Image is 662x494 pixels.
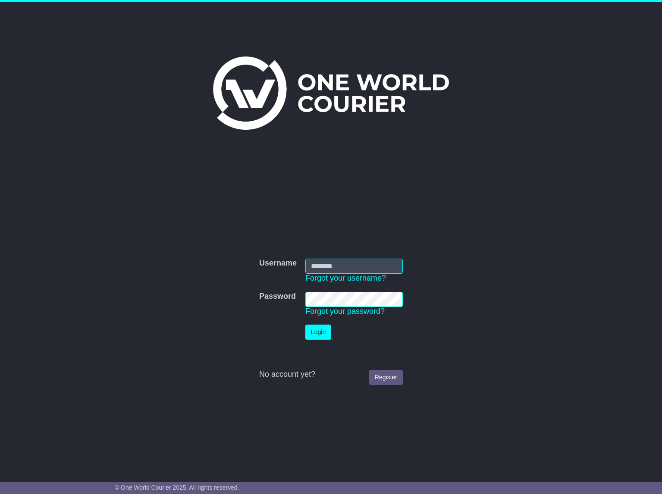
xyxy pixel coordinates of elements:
[305,274,386,282] a: Forgot your username?
[213,56,449,130] img: One World
[259,259,297,268] label: Username
[305,325,331,340] button: Login
[259,292,296,301] label: Password
[259,370,403,379] div: No account yet?
[305,307,385,316] a: Forgot your password?
[369,370,403,385] a: Register
[115,484,239,491] span: © One World Courier 2025. All rights reserved.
